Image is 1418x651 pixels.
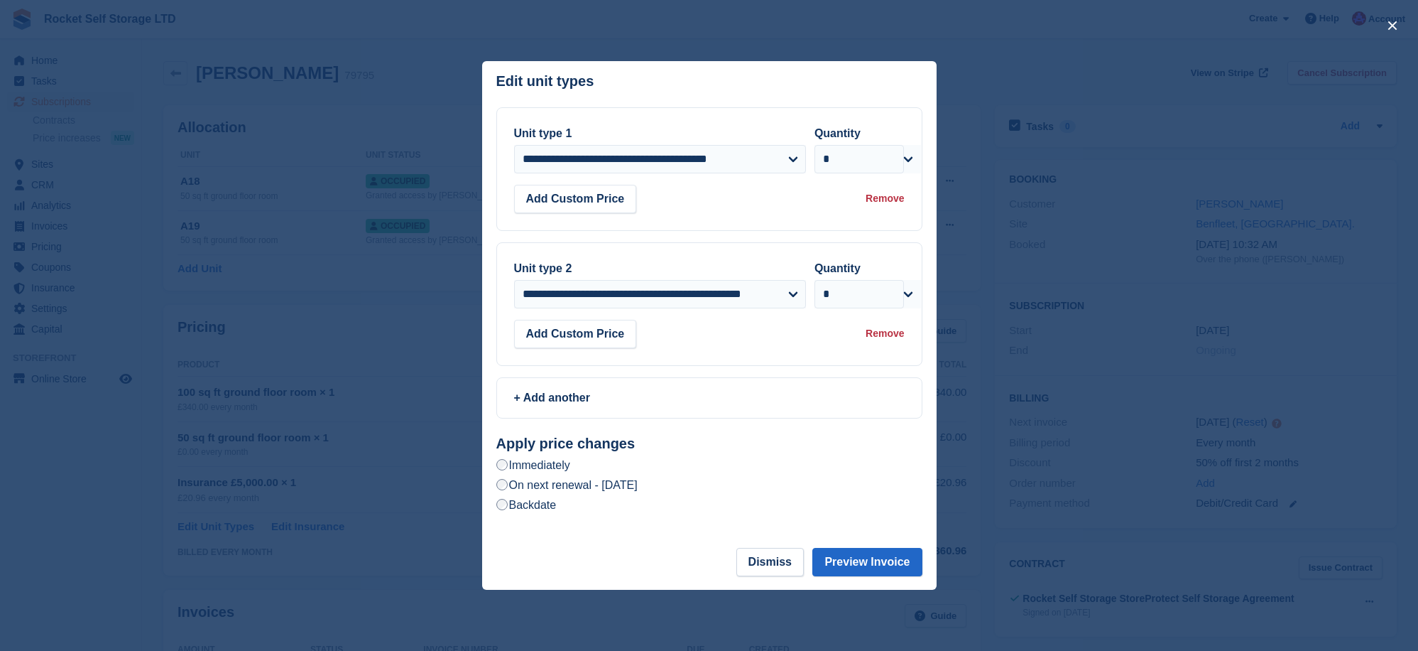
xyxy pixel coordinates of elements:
[496,497,557,512] label: Backdate
[736,548,804,576] button: Dismiss
[866,326,904,341] div: Remove
[496,73,594,90] p: Edit unit types
[496,479,508,490] input: On next renewal - [DATE]
[514,127,572,139] label: Unit type 1
[814,127,861,139] label: Quantity
[514,389,905,407] div: + Add another
[496,478,638,493] label: On next renewal - [DATE]
[1381,14,1404,37] button: close
[514,262,572,274] label: Unit type 2
[812,548,922,576] button: Preview Invoice
[496,499,508,510] input: Backdate
[866,191,904,206] div: Remove
[814,262,861,274] label: Quantity
[496,436,636,451] strong: Apply price changes
[496,458,570,473] label: Immediately
[496,377,922,419] a: + Add another
[514,185,637,213] button: Add Custom Price
[514,320,637,348] button: Add Custom Price
[496,459,508,470] input: Immediately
